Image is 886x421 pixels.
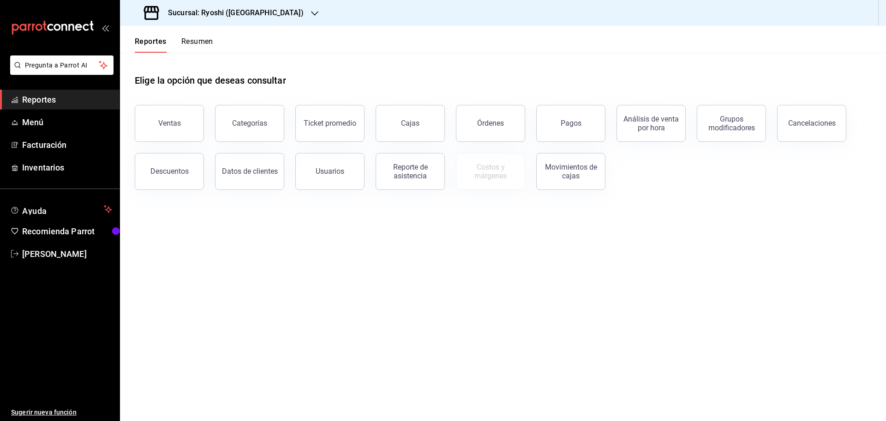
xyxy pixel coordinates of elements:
button: Pregunta a Parrot AI [10,55,114,75]
button: Datos de clientes [215,153,284,190]
button: Análisis de venta por hora [617,105,686,142]
div: Órdenes [477,119,504,128]
button: Pagos [536,105,605,142]
button: Ventas [135,105,204,142]
button: Ticket promedio [295,105,365,142]
span: Sugerir nueva función [11,408,112,417]
div: Grupos modificadores [703,115,760,132]
span: Recomienda Parrot [22,225,112,238]
span: Inventarios [22,161,112,174]
h1: Elige la opción que deseas consultar [135,73,286,87]
div: Pagos [561,119,581,128]
div: Categorías [232,119,267,128]
div: Costos y márgenes [462,163,519,180]
div: Cajas [401,119,419,128]
button: Cajas [376,105,445,142]
button: Usuarios [295,153,365,190]
div: Ventas [158,119,181,128]
button: Descuentos [135,153,204,190]
button: Cancelaciones [777,105,846,142]
div: navigation tabs [135,37,213,53]
button: Resumen [181,37,213,53]
div: Reporte de asistencia [382,163,439,180]
div: Descuentos [150,167,189,176]
span: [PERSON_NAME] [22,248,112,260]
span: Menú [22,116,112,128]
button: Reporte de asistencia [376,153,445,190]
span: Reportes [22,93,112,106]
button: Movimientos de cajas [536,153,605,190]
div: Usuarios [316,167,344,176]
div: Cancelaciones [788,119,836,128]
div: Datos de clientes [222,167,278,176]
div: Movimientos de cajas [542,163,599,180]
span: Ayuda [22,204,100,215]
div: Análisis de venta por hora [623,115,680,132]
span: Pregunta a Parrot AI [25,61,99,70]
button: Reportes [135,37,167,53]
a: Pregunta a Parrot AI [6,67,114,77]
h3: Sucursal: Ryoshi ([GEOGRAPHIC_DATA]) [161,7,304,18]
button: Grupos modificadores [697,105,766,142]
button: Categorías [215,105,284,142]
span: Facturación [22,139,112,151]
div: Ticket promedio [304,119,356,128]
button: open_drawer_menu [102,24,109,31]
button: Contrata inventarios para ver este reporte [456,153,525,190]
button: Órdenes [456,105,525,142]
